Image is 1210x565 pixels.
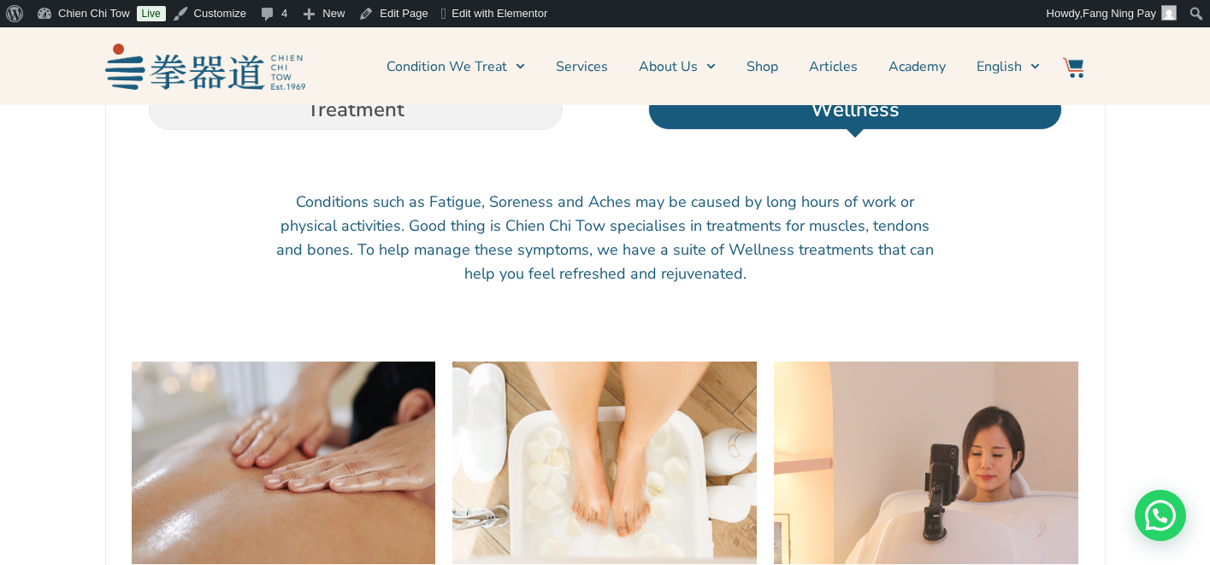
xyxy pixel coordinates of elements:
[556,45,608,88] a: Services
[639,45,716,88] a: About Us
[747,45,778,88] a: Shop
[1083,7,1156,20] span: Fang Ning Pay
[977,56,1022,77] span: English
[137,6,166,21] a: Live
[809,45,858,88] a: Articles
[888,45,946,88] a: Academy
[977,45,1040,88] a: English
[276,190,935,285] p: Conditions such as Fatigue, Soreness and Aches may be caused by long hours of work or physical ac...
[1063,57,1083,78] img: Website Icon-03
[452,7,547,20] span: Edit with Elementor
[314,45,1041,88] nav: Menu
[387,45,525,88] a: Condition We Treat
